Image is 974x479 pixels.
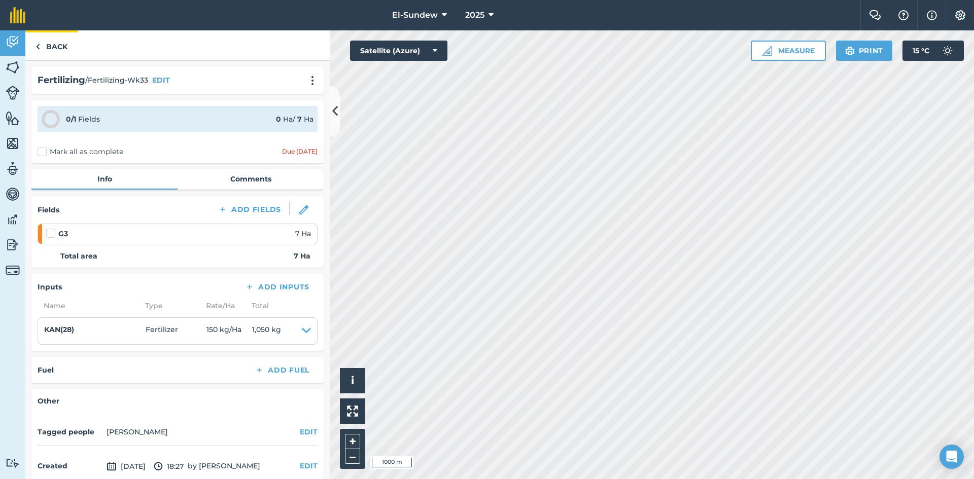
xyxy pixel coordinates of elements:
img: svg+xml;base64,PHN2ZyB4bWxucz0iaHR0cDovL3d3dy53My5vcmcvMjAwMC9zdmciIHdpZHRoPSI1NiIgaGVpZ2h0PSI2MC... [6,60,20,75]
strong: 7 Ha [294,250,310,262]
strong: 0 / 1 [66,115,76,124]
label: Mark all as complete [38,146,123,157]
h4: Inputs [38,281,62,292]
img: svg+xml;base64,PHN2ZyB4bWxucz0iaHR0cDovL3d3dy53My5vcmcvMjAwMC9zdmciIHdpZHRoPSI1NiIgaGVpZ2h0PSI2MC... [6,110,20,126]
button: – [345,449,360,464]
span: 18:27 [154,460,184,472]
span: 1,050 kg [252,324,281,338]
img: svg+xml;base64,PD94bWwgdmVyc2lvbj0iMS4wIiBlbmNvZGluZz0idXRmLTgiPz4KPCEtLSBHZW5lcmF0b3I6IEFkb2JlIE... [6,212,20,227]
img: svg+xml;base64,PD94bWwgdmVyc2lvbj0iMS4wIiBlbmNvZGluZz0idXRmLTgiPz4KPCEtLSBHZW5lcmF0b3I6IEFkb2JlIE... [6,458,20,468]
span: 2025 [465,9,484,21]
h2: Fertilizing [38,73,85,88]
img: A cog icon [954,10,966,20]
span: Rate/ Ha [200,300,246,311]
img: svg+xml;base64,PD94bWwgdmVyc2lvbj0iMS4wIiBlbmNvZGluZz0idXRmLTgiPz4KPCEtLSBHZW5lcmF0b3I6IEFkb2JlIE... [154,460,163,472]
button: EDIT [300,426,318,437]
button: EDIT [152,75,170,86]
img: svg+xml;base64,PHN2ZyB4bWxucz0iaHR0cDovL3d3dy53My5vcmcvMjAwMC9zdmciIHdpZHRoPSIxNyIgaGVpZ2h0PSIxNy... [927,9,937,21]
li: [PERSON_NAME] [107,426,168,437]
span: 15 ° C [913,41,929,61]
img: A question mark icon [897,10,910,20]
img: svg+xml;base64,PHN2ZyB4bWxucz0iaHR0cDovL3d3dy53My5vcmcvMjAwMC9zdmciIHdpZHRoPSI1NiIgaGVpZ2h0PSI2MC... [6,136,20,151]
h4: Fuel [38,364,54,376]
img: svg+xml;base64,PD94bWwgdmVyc2lvbj0iMS4wIiBlbmNvZGluZz0idXRmLTgiPz4KPCEtLSBHZW5lcmF0b3I6IEFkb2JlIE... [6,187,20,202]
h4: Tagged people [38,426,102,437]
h4: Fields [38,204,59,215]
span: / Fertilizing-Wk33 [85,75,148,86]
img: svg+xml;base64,PD94bWwgdmVyc2lvbj0iMS4wIiBlbmNvZGluZz0idXRmLTgiPz4KPCEtLSBHZW5lcmF0b3I6IEFkb2JlIE... [6,86,20,100]
h4: Other [38,395,318,407]
img: svg+xml;base64,PHN2ZyB4bWxucz0iaHR0cDovL3d3dy53My5vcmcvMjAwMC9zdmciIHdpZHRoPSI5IiBoZWlnaHQ9IjI0Ii... [36,41,40,53]
span: Type [139,300,200,311]
button: Add Fuel [247,363,318,377]
span: 7 Ha [295,228,311,239]
img: Two speech bubbles overlapping with the left bubble in the forefront [869,10,881,20]
button: Print [836,41,893,61]
h4: Created [38,460,102,471]
button: Satellite (Azure) [350,41,447,61]
img: svg+xml;base64,PHN2ZyB3aWR0aD0iMTgiIGhlaWdodD0iMTgiIHZpZXdCb3g9IjAgMCAxOCAxOCIgZmlsbD0ibm9uZSIgeG... [299,205,308,214]
img: svg+xml;base64,PHN2ZyB4bWxucz0iaHR0cDovL3d3dy53My5vcmcvMjAwMC9zdmciIHdpZHRoPSIxOSIgaGVpZ2h0PSIyNC... [845,45,855,57]
strong: 0 [276,115,281,124]
img: fieldmargin Logo [10,7,25,23]
strong: 7 [297,115,302,124]
span: Total [246,300,269,311]
div: Fields [66,114,100,125]
img: svg+xml;base64,PD94bWwgdmVyc2lvbj0iMS4wIiBlbmNvZGluZz0idXRmLTgiPz4KPCEtLSBHZW5lcmF0b3I6IEFkb2JlIE... [6,161,20,176]
button: EDIT [300,460,318,471]
h4: KAN(28) [44,324,146,335]
img: Four arrows, one pointing top left, one top right, one bottom right and the last bottom left [347,406,358,417]
div: Due [DATE] [282,148,318,156]
strong: G3 [58,228,68,239]
span: i [351,374,354,387]
img: svg+xml;base64,PD94bWwgdmVyc2lvbj0iMS4wIiBlbmNvZGluZz0idXRmLTgiPz4KPCEtLSBHZW5lcmF0b3I6IEFkb2JlIE... [6,34,20,50]
span: 150 kg / Ha [206,324,252,338]
span: Name [38,300,139,311]
img: svg+xml;base64,PD94bWwgdmVyc2lvbj0iMS4wIiBlbmNvZGluZz0idXRmLTgiPz4KPCEtLSBHZW5lcmF0b3I6IEFkb2JlIE... [937,41,958,61]
a: Back [25,30,78,60]
strong: Total area [60,250,97,262]
div: Open Intercom Messenger [940,445,964,469]
img: svg+xml;base64,PHN2ZyB4bWxucz0iaHR0cDovL3d3dy53My5vcmcvMjAwMC9zdmciIHdpZHRoPSIyMCIgaGVpZ2h0PSIyNC... [306,76,319,86]
button: + [345,434,360,449]
span: El-Sundew [392,9,438,21]
button: Add Fields [210,202,289,216]
img: svg+xml;base64,PD94bWwgdmVyc2lvbj0iMS4wIiBlbmNvZGluZz0idXRmLTgiPz4KPCEtLSBHZW5lcmF0b3I6IEFkb2JlIE... [6,263,20,277]
a: Comments [178,169,324,189]
a: Info [31,169,178,189]
span: [DATE] [107,460,146,472]
img: svg+xml;base64,PD94bWwgdmVyc2lvbj0iMS4wIiBlbmNvZGluZz0idXRmLTgiPz4KPCEtLSBHZW5lcmF0b3I6IEFkb2JlIE... [6,237,20,252]
img: Ruler icon [762,46,772,56]
button: Measure [751,41,826,61]
button: i [340,368,365,393]
span: Fertilizer [146,324,206,338]
div: Ha / Ha [276,114,314,125]
img: svg+xml;base64,PD94bWwgdmVyc2lvbj0iMS4wIiBlbmNvZGluZz0idXRmLTgiPz4KPCEtLSBHZW5lcmF0b3I6IEFkb2JlIE... [107,460,117,472]
button: Add Inputs [237,280,318,294]
button: 15 °C [902,41,964,61]
summary: KAN(28)Fertilizer150 kg/Ha1,050 kg [44,324,311,338]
